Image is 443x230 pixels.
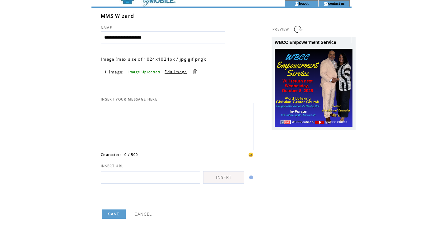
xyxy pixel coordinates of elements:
a: SAVE [102,209,126,219]
span: 😀 [248,152,254,157]
span: Characters: 0 / 500 [101,153,138,157]
span: 1. [105,70,108,74]
img: help.gif [247,176,253,179]
a: CANCEL [134,211,152,217]
a: logout [299,1,309,5]
span: NAME [101,26,112,30]
span: PREVIEW [273,27,289,31]
span: MMS Wizard [101,12,134,19]
span: WBCC Empowerment Service [275,40,336,45]
span: INSERT YOUR MESSAGE HERE [101,97,157,101]
span: INSERT URL [101,164,124,168]
a: Delete this item [192,69,198,75]
a: Edit Image [165,69,187,74]
a: contact us [328,1,345,5]
img: account_icon.gif [294,1,299,6]
span: Image: [109,69,124,75]
span: Image Uploaded [128,70,161,74]
img: contact_us_icon.gif [324,1,328,6]
span: Image (max size of 1024x1024px / jpg,gif,png): [101,56,207,62]
a: INSERT [203,171,244,184]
